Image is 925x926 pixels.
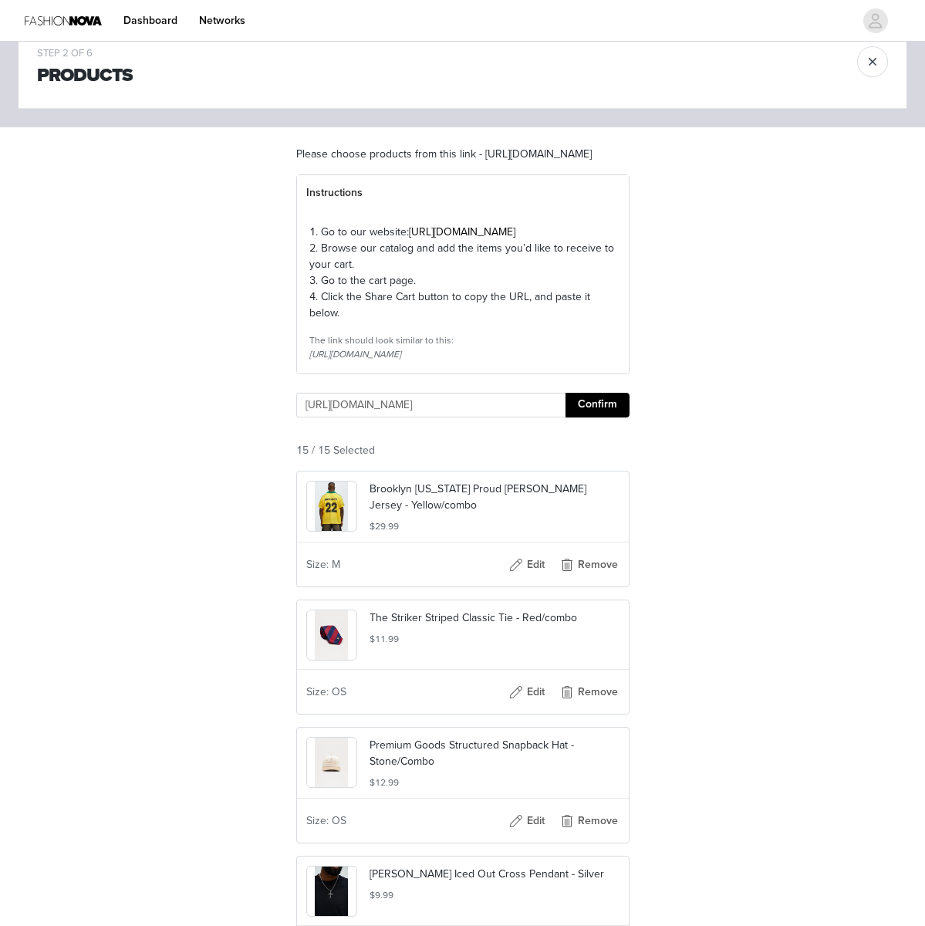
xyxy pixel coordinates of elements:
p: Brooklyn [US_STATE] Proud [PERSON_NAME] Jersey - Yellow/combo [370,481,619,513]
a: Dashboard [114,3,187,38]
p: 2. Browse our catalog and add the items you’d like to receive to your cart. [309,240,616,272]
button: Edit [496,809,558,833]
button: Remove [558,809,619,833]
img: Fashion Nova Logo [25,3,102,38]
h5: $11.99 [370,632,619,646]
p: 1. Go to our website: [309,224,616,240]
span: 15 / 15 Selected [296,442,375,458]
button: Edit [496,553,558,577]
div: STEP 2 OF 6 [37,46,133,62]
img: product image [315,482,348,531]
span: Size: OS [306,684,346,700]
p: 3. Go to the cart page. [309,272,616,289]
p: The Striker Striped Classic Tie - Red/combo [370,610,619,626]
a: [URL][DOMAIN_NAME] [409,225,515,238]
div: [URL][DOMAIN_NAME] [309,347,616,361]
img: product image [315,738,348,787]
button: Remove [558,680,619,705]
p: Premium Goods Structured Snapback Hat - Stone/Combo [370,737,619,769]
img: product image [315,610,348,660]
button: Remove [558,553,619,577]
p: Please choose products from this link - [URL][DOMAIN_NAME] [296,146,630,162]
img: product image [315,867,348,916]
input: Checkout URL [296,393,565,417]
div: Instructions [297,175,629,211]
h5: $9.99 [370,888,619,902]
button: Confirm [565,393,630,417]
h5: $29.99 [370,519,619,533]
span: Size: OS [306,813,346,829]
a: Networks [190,3,255,38]
h5: $12.99 [370,776,619,789]
span: Size: M [306,556,340,573]
div: The link should look similar to this: [309,333,616,347]
h1: Products [37,62,133,90]
p: [PERSON_NAME] Iced Out Cross Pendant - Silver [370,866,619,882]
button: Edit [496,680,558,705]
p: 4. Click the Share Cart button to copy the URL, and paste it below. [309,289,616,321]
div: avatar [868,8,883,33]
